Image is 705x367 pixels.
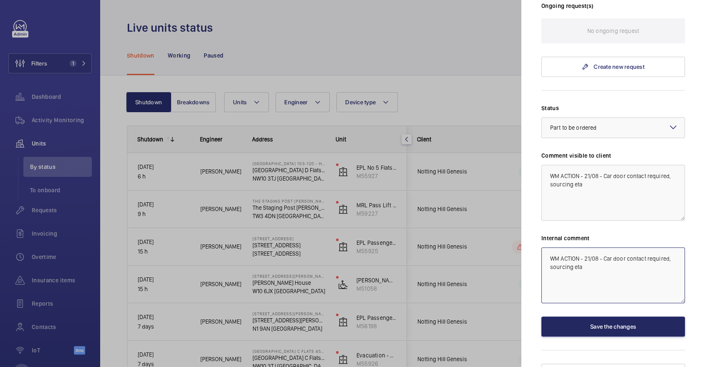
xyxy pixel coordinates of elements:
button: Save the changes [541,317,685,337]
a: Create new request [541,57,685,77]
span: Part to be ordered [550,124,596,131]
label: Status [541,104,685,112]
label: Comment visible to client [541,151,685,160]
h3: Ongoing request(s) [541,2,685,18]
p: No ongoing request [587,18,639,43]
label: Internal comment [541,234,685,242]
